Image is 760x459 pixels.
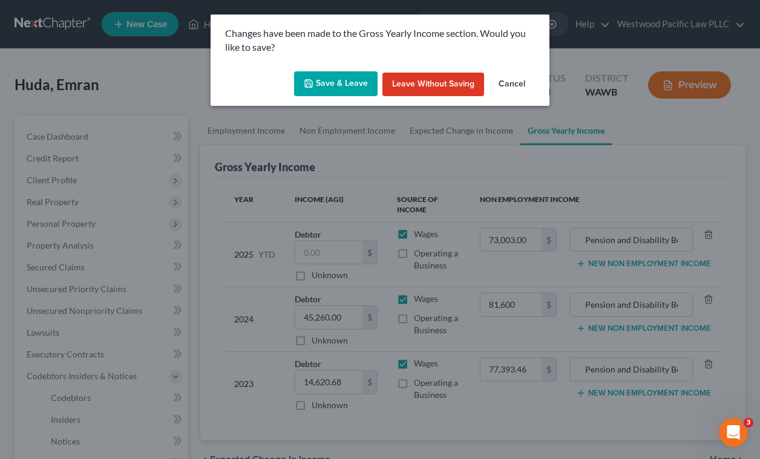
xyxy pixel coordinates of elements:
[489,73,535,97] button: Cancel
[382,73,484,97] button: Leave without Saving
[225,27,535,54] p: Changes have been made to the Gross Yearly Income section. Would you like to save?
[719,418,748,447] iframe: Intercom live chat
[744,418,753,428] span: 3
[294,71,378,97] button: Save & Leave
